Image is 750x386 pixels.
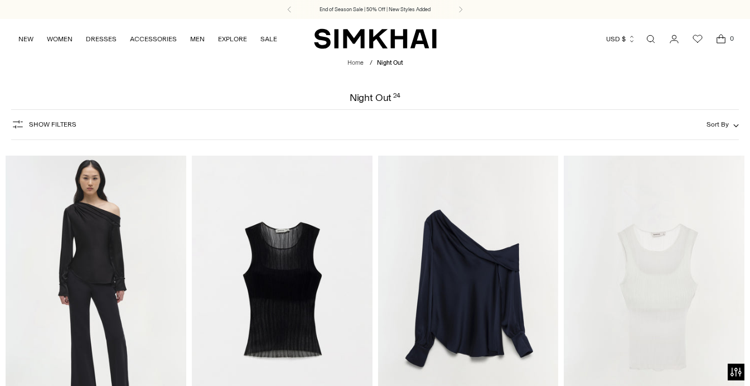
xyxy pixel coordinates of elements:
a: Open cart modal [710,28,732,50]
span: Sort By [707,120,729,128]
a: NEW [18,27,33,51]
a: WOMEN [47,27,72,51]
a: Wishlist [686,28,709,50]
div: / [370,59,372,68]
nav: breadcrumbs [347,59,403,68]
a: Home [347,59,364,66]
a: End of Season Sale | 50% Off | New Styles Added [320,6,430,13]
span: 0 [727,33,737,44]
a: DRESSES [86,27,117,51]
a: SALE [260,27,277,51]
a: SIMKHAI [314,28,437,50]
span: Show Filters [29,120,76,128]
button: USD $ [606,27,636,51]
span: Night Out [377,59,403,66]
button: Show Filters [11,115,76,133]
button: Sort By [707,118,739,131]
a: ACCESSORIES [130,27,177,51]
div: 24 [393,93,401,103]
a: EXPLORE [218,27,247,51]
a: Go to the account page [663,28,685,50]
h1: Night Out [350,93,401,103]
iframe: Sign Up via Text for Offers [9,344,110,377]
a: Open search modal [640,28,662,50]
a: MEN [190,27,205,51]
